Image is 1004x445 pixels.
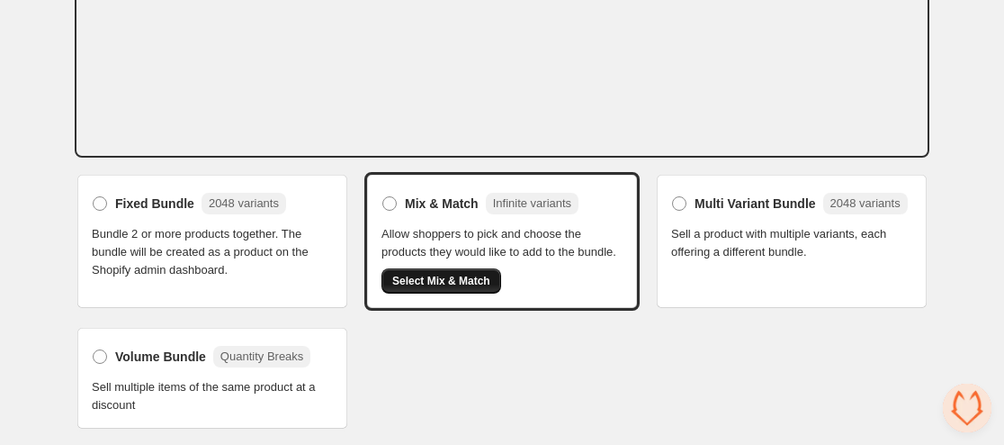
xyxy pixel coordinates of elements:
span: Fixed Bundle [115,195,194,213]
span: Infinite variants [493,196,571,210]
span: Sell a product with multiple variants, each offering a different bundle. [671,225,912,261]
span: Allow shoppers to pick and choose the products they would like to add to the bundle. [381,225,623,261]
span: Sell multiple items of the same product at a discount [92,378,333,414]
span: Quantity Breaks [220,350,304,363]
span: Bundle 2 or more products together. The bundle will be created as a product on the Shopify admin ... [92,225,333,279]
span: 2048 variants [830,196,901,210]
span: Select Mix & Match [392,274,490,288]
div: Open chat [943,384,991,432]
span: Mix & Match [405,195,479,213]
span: Multi Variant Bundle [695,195,816,213]
button: Select Mix & Match [381,268,501,294]
span: Volume Bundle [115,348,206,366]
span: 2048 variants [209,196,279,210]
